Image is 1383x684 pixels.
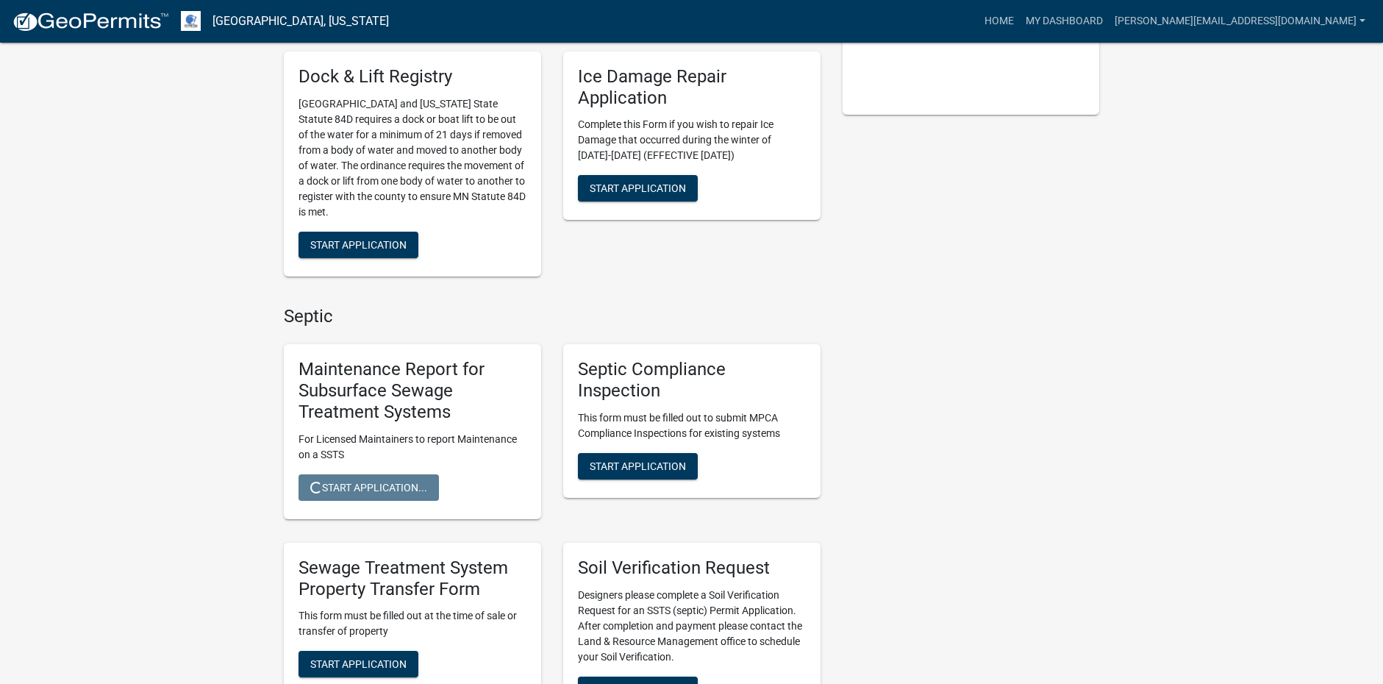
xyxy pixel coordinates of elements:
[299,359,526,422] h5: Maintenance Report for Subsurface Sewage Treatment Systems
[310,658,407,670] span: Start Application
[181,11,201,31] img: Otter Tail County, Minnesota
[299,474,439,501] button: Start Application...
[979,7,1020,35] a: Home
[1020,7,1109,35] a: My Dashboard
[578,175,698,202] button: Start Application
[299,232,418,258] button: Start Application
[310,481,427,493] span: Start Application...
[578,453,698,480] button: Start Application
[578,557,806,579] h5: Soil Verification Request
[578,588,806,665] p: Designers please complete a Soil Verification Request for an SSTS (septic) Permit Application. Af...
[590,182,686,194] span: Start Application
[578,66,806,109] h5: Ice Damage Repair Application
[310,238,407,250] span: Start Application
[212,9,389,34] a: [GEOGRAPHIC_DATA], [US_STATE]
[299,557,526,600] h5: Sewage Treatment System Property Transfer Form
[299,66,526,88] h5: Dock & Lift Registry
[590,460,686,472] span: Start Application
[578,359,806,402] h5: Septic Compliance Inspection
[578,410,806,441] p: This form must be filled out to submit MPCA Compliance Inspections for existing systems
[578,117,806,163] p: Complete this Form if you wish to repair Ice Damage that occurred during the winter of [DATE]-[DA...
[299,96,526,220] p: [GEOGRAPHIC_DATA] and [US_STATE] State Statute 84D requires a dock or boat lift to be out of the ...
[299,432,526,463] p: For Licensed Maintainers to report Maintenance on a SSTS
[1109,7,1371,35] a: [PERSON_NAME][EMAIL_ADDRESS][DOMAIN_NAME]
[299,608,526,639] p: This form must be filled out at the time of sale or transfer of property
[284,306,821,327] h4: Septic
[299,651,418,677] button: Start Application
